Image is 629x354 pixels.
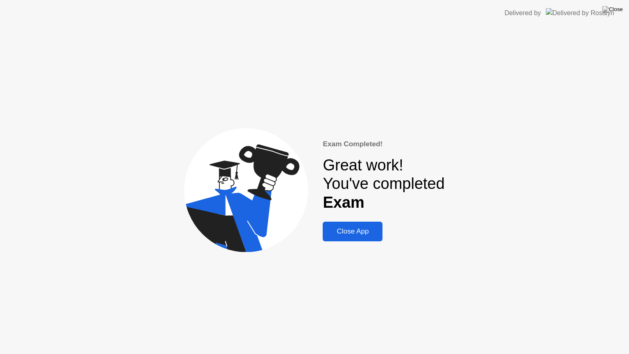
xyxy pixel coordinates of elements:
[323,222,382,241] button: Close App
[546,8,614,18] img: Delivered by Rosalyn
[323,139,444,150] div: Exam Completed!
[325,227,380,236] div: Close App
[602,6,623,13] img: Close
[323,194,364,211] b: Exam
[323,156,444,212] div: Great work! You've completed
[505,8,541,18] div: Delivered by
